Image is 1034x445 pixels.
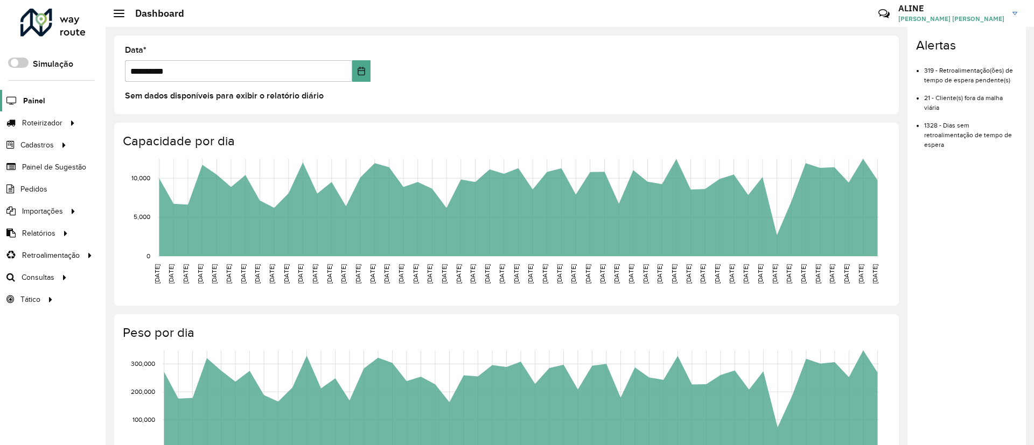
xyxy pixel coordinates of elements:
[167,264,174,284] text: [DATE]
[570,264,577,284] text: [DATE]
[340,264,347,284] text: [DATE]
[924,112,1017,150] li: 1328 - Dias sem retroalimentação de tempo de espera
[132,416,155,423] text: 100,000
[527,264,534,284] text: [DATE]
[326,264,333,284] text: [DATE]
[383,264,390,284] text: [DATE]
[656,264,663,284] text: [DATE]
[311,264,318,284] text: [DATE]
[22,117,62,129] span: Roteirizador
[240,264,247,284] text: [DATE]
[352,60,371,82] button: Choose Date
[699,264,706,284] text: [DATE]
[22,161,86,173] span: Painel de Sugestão
[898,3,1004,13] h3: ALINE
[131,174,150,181] text: 10,000
[469,264,476,284] text: [DATE]
[22,250,80,261] span: Retroalimentação
[412,264,419,284] text: [DATE]
[455,264,462,284] text: [DATE]
[484,264,491,284] text: [DATE]
[134,213,150,220] text: 5,000
[556,264,563,284] text: [DATE]
[498,264,505,284] text: [DATE]
[441,264,448,284] text: [DATE]
[599,264,606,284] text: [DATE]
[22,228,55,239] span: Relatórios
[20,183,47,195] span: Pedidos
[131,360,155,367] text: 300,000
[872,2,896,25] a: Contato Rápido
[20,139,54,151] span: Cadastros
[924,85,1017,112] li: 21 - Cliente(s) fora da malha viária
[828,264,835,284] text: [DATE]
[916,38,1017,53] h4: Alertas
[22,272,54,283] span: Consultas
[771,264,778,284] text: [DATE]
[297,264,304,284] text: [DATE]
[146,252,150,259] text: 0
[182,264,189,284] text: [DATE]
[225,264,232,284] text: [DATE]
[785,264,792,284] text: [DATE]
[857,264,864,284] text: [DATE]
[642,264,649,284] text: [DATE]
[254,264,261,284] text: [DATE]
[268,264,275,284] text: [DATE]
[728,264,735,284] text: [DATE]
[153,264,160,284] text: [DATE]
[283,264,290,284] text: [DATE]
[924,58,1017,85] li: 319 - Retroalimentação(ões) de tempo de espera pendente(s)
[843,264,850,284] text: [DATE]
[22,206,63,217] span: Importações
[125,89,324,102] label: Sem dados disponíveis para exibir o relatório diário
[125,44,146,56] label: Data
[123,133,888,149] h4: Capacidade por dia
[513,264,520,284] text: [DATE]
[131,388,155,395] text: 200,000
[369,264,376,284] text: [DATE]
[800,264,807,284] text: [DATE]
[871,264,878,284] text: [DATE]
[584,264,591,284] text: [DATE]
[397,264,404,284] text: [DATE]
[541,264,548,284] text: [DATE]
[426,264,433,284] text: [DATE]
[23,95,45,107] span: Painel
[354,264,361,284] text: [DATE]
[685,264,692,284] text: [DATE]
[757,264,764,284] text: [DATE]
[627,264,634,284] text: [DATE]
[211,264,218,284] text: [DATE]
[124,8,184,19] h2: Dashboard
[613,264,620,284] text: [DATE]
[714,264,721,284] text: [DATE]
[670,264,677,284] text: [DATE]
[197,264,204,284] text: [DATE]
[898,14,1004,24] span: [PERSON_NAME] [PERSON_NAME]
[814,264,821,284] text: [DATE]
[33,58,73,70] label: Simulação
[123,325,888,341] h4: Peso por dia
[20,294,40,305] span: Tático
[742,264,749,284] text: [DATE]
